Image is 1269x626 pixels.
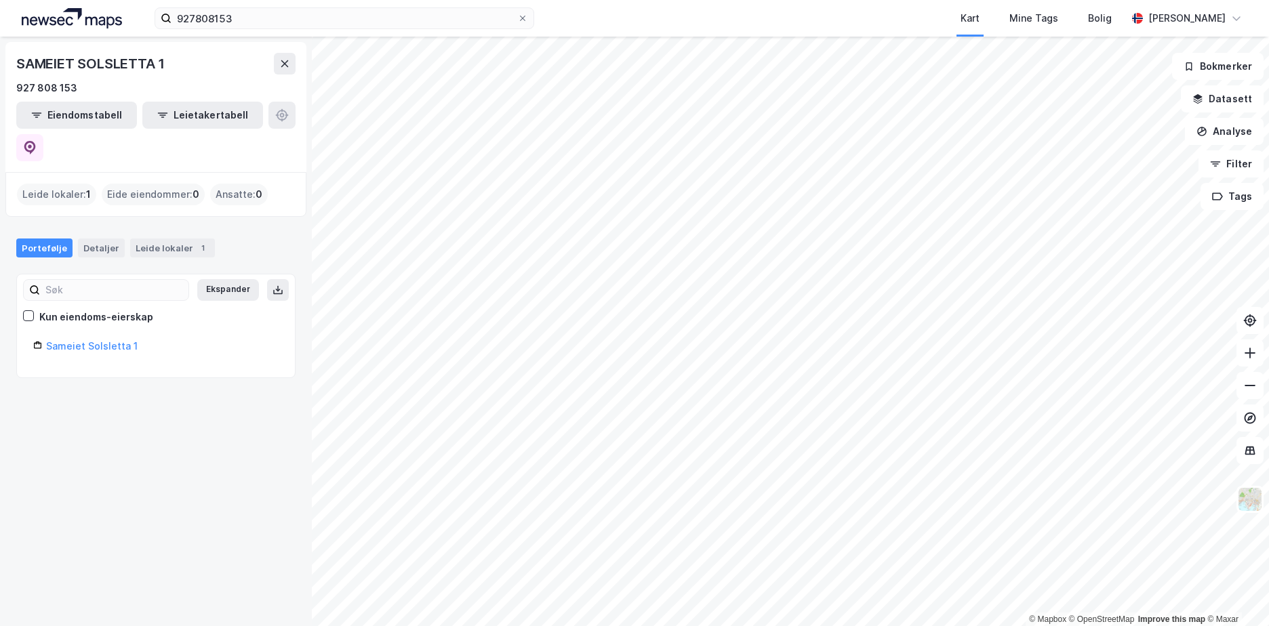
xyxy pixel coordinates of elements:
span: 1 [86,186,91,203]
div: [PERSON_NAME] [1148,10,1226,26]
input: Søk [40,280,188,300]
div: Detaljer [78,238,125,257]
button: Datasett [1181,85,1264,112]
a: Mapbox [1029,614,1066,624]
span: 0 [256,186,262,203]
button: Tags [1201,183,1264,210]
span: 0 [193,186,199,203]
a: Sameiet Solsletta 1 [46,340,138,352]
div: Kart [961,10,980,26]
iframe: Chat Widget [1201,561,1269,626]
div: Eide eiendommer : [102,184,205,205]
button: Leietakertabell [142,102,263,129]
div: Leide lokaler : [17,184,96,205]
a: OpenStreetMap [1069,614,1135,624]
button: Bokmerker [1172,53,1264,80]
input: Søk på adresse, matrikkel, gårdeiere, leietakere eller personer [172,8,517,28]
button: Ekspander [197,279,259,301]
div: Ansatte : [210,184,268,205]
img: logo.a4113a55bc3d86da70a041830d287a7e.svg [22,8,122,28]
div: Mine Tags [1009,10,1058,26]
div: Kun eiendoms-eierskap [39,309,153,325]
div: SAMEIET SOLSLETTA 1 [16,53,167,75]
div: 927 808 153 [16,80,77,96]
img: Z [1237,486,1263,512]
button: Eiendomstabell [16,102,137,129]
div: Kontrollprogram for chat [1201,561,1269,626]
div: Leide lokaler [130,238,215,257]
div: 1 [196,241,209,255]
div: Portefølje [16,238,73,257]
div: Bolig [1088,10,1112,26]
button: Filter [1198,150,1264,178]
button: Analyse [1185,118,1264,145]
a: Improve this map [1138,614,1205,624]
